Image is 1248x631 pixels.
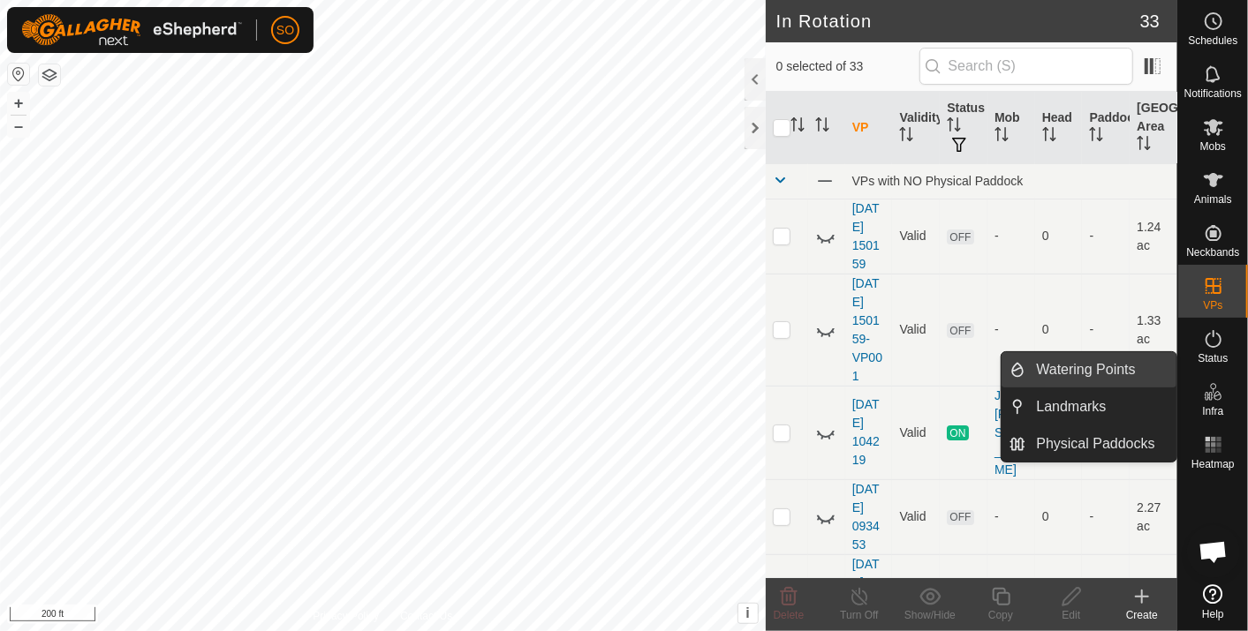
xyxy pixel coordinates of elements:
[1026,352,1177,387] a: Watering Points
[1130,92,1177,164] th: [GEOGRAPHIC_DATA] Area
[1042,130,1056,144] p-sorticon: Activate to sort
[1082,479,1130,554] td: -
[995,387,1028,479] div: Just [PERSON_NAME]
[995,130,1009,144] p-sorticon: Activate to sort
[947,120,961,134] p-sorticon: Activate to sort
[776,11,1140,32] h2: In Rotation
[8,64,29,85] button: Reset Map
[400,608,452,624] a: Contact Us
[899,130,913,144] p-sorticon: Activate to sort
[1130,554,1177,629] td: 2.52 ac
[738,604,758,623] button: i
[790,120,805,134] p-sorticon: Activate to sort
[892,199,940,274] td: Valid
[1026,426,1177,462] a: Physical Paddocks
[892,386,940,479] td: Valid
[947,229,973,244] span: OFF
[1194,194,1232,205] span: Animals
[1082,274,1130,386] td: -
[892,479,940,554] td: Valid
[1089,130,1103,144] p-sorticon: Activate to sort
[940,92,987,164] th: Status
[1035,92,1083,164] th: Head
[776,57,919,76] span: 0 selected of 33
[1200,141,1226,152] span: Mobs
[276,21,294,40] span: SO
[1082,199,1130,274] td: -
[313,608,379,624] a: Privacy Policy
[1191,459,1235,469] span: Heatmap
[1037,359,1136,380] span: Watering Points
[895,607,965,623] div: Show/Hide
[892,92,940,164] th: Validity
[987,92,1035,164] th: Mob
[1137,139,1151,153] p-sorticon: Activate to sort
[1002,352,1176,387] li: Watering Points
[995,227,1028,245] div: -
[852,174,1170,188] div: VPs with NO Physical Paddock
[1107,607,1177,623] div: Create
[1187,525,1240,578] div: Open chat
[1002,426,1176,462] li: Physical Paddocks
[892,554,940,629] td: Valid
[1130,274,1177,386] td: 1.33 ac
[1198,353,1228,364] span: Status
[1186,247,1239,258] span: Neckbands
[824,607,895,623] div: Turn Off
[852,276,882,383] a: [DATE] 150159-VP001
[995,320,1028,339] div: -
[1037,396,1107,417] span: Landmarks
[947,510,973,525] span: OFF
[892,274,940,386] td: Valid
[1178,577,1248,627] a: Help
[815,120,829,134] p-sorticon: Activate to sort
[1202,406,1223,417] span: Infra
[845,92,893,164] th: VP
[919,48,1133,85] input: Search (S)
[1035,554,1083,629] td: 0
[1130,479,1177,554] td: 2.27 ac
[852,397,880,467] a: [DATE] 104219
[1140,8,1160,34] span: 33
[1026,389,1177,424] a: Landmarks
[852,557,880,627] a: [DATE] 093608
[1037,433,1155,454] span: Physical Paddocks
[852,201,880,271] a: [DATE] 150159
[1002,389,1176,424] li: Landmarks
[1184,88,1242,99] span: Notifications
[1082,92,1130,164] th: Paddock
[745,605,749,620] span: i
[8,116,29,137] button: –
[8,93,29,114] button: +
[1035,199,1083,274] td: 0
[39,64,60,86] button: Map Layers
[965,607,1036,623] div: Copy
[947,425,968,440] span: ON
[1188,35,1237,46] span: Schedules
[1035,479,1083,554] td: 0
[1203,300,1222,311] span: VPs
[1082,554,1130,629] td: -
[1035,274,1083,386] td: 0
[852,482,880,552] a: [DATE] 093453
[774,609,805,621] span: Delete
[947,323,973,338] span: OFF
[1202,609,1224,620] span: Help
[21,14,242,46] img: Gallagher Logo
[1036,607,1107,623] div: Edit
[995,507,1028,526] div: -
[1130,199,1177,274] td: 1.24 ac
